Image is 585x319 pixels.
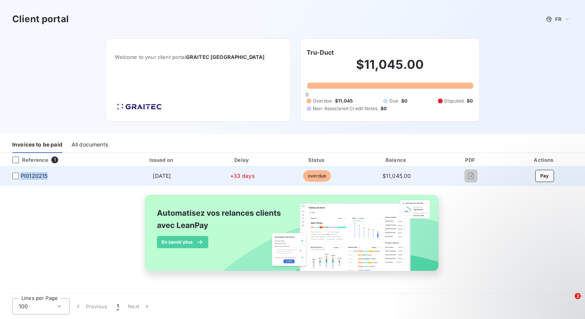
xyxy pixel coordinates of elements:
[12,12,69,26] h3: Client portal
[313,105,377,112] span: Non-Associated Credit Notes
[70,298,112,314] button: Previous
[112,298,123,314] button: 1
[138,190,447,284] img: banner
[6,156,48,163] div: Reference
[381,105,387,112] span: $0
[306,91,309,98] span: 0
[432,245,585,298] iframe: Intercom notifications message
[505,156,583,164] div: Actions
[115,101,164,112] img: Company logo
[303,170,331,182] span: overdue
[51,156,58,163] span: 1
[307,48,334,57] h6: Tru-Duct
[72,137,108,153] div: All documents
[467,98,473,104] span: $0
[19,303,28,310] span: 100
[153,173,171,179] span: [DATE]
[208,156,278,164] div: Delay
[559,293,577,311] iframe: Intercom live chat
[21,172,47,180] span: PI0120215
[440,156,502,164] div: PDF
[401,98,407,104] span: $0
[313,98,332,104] span: Overdue
[307,57,473,80] h2: $11,045.00
[123,298,155,314] button: Next
[281,156,354,164] div: Status
[535,170,554,182] button: Pay
[12,137,62,153] div: Invoices to be paid
[357,156,437,164] div: Balance
[555,16,561,22] span: FR
[117,303,119,310] span: 1
[444,98,464,104] span: Disputed
[335,98,353,104] span: $11,045
[119,156,204,164] div: Issued on
[575,293,581,299] span: 2
[230,173,255,179] span: +33 days
[115,54,281,60] span: Welcome to your client portal
[382,173,411,179] span: $11,045.00
[389,98,398,104] span: Due
[186,54,265,60] span: GRAITEC [GEOGRAPHIC_DATA]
